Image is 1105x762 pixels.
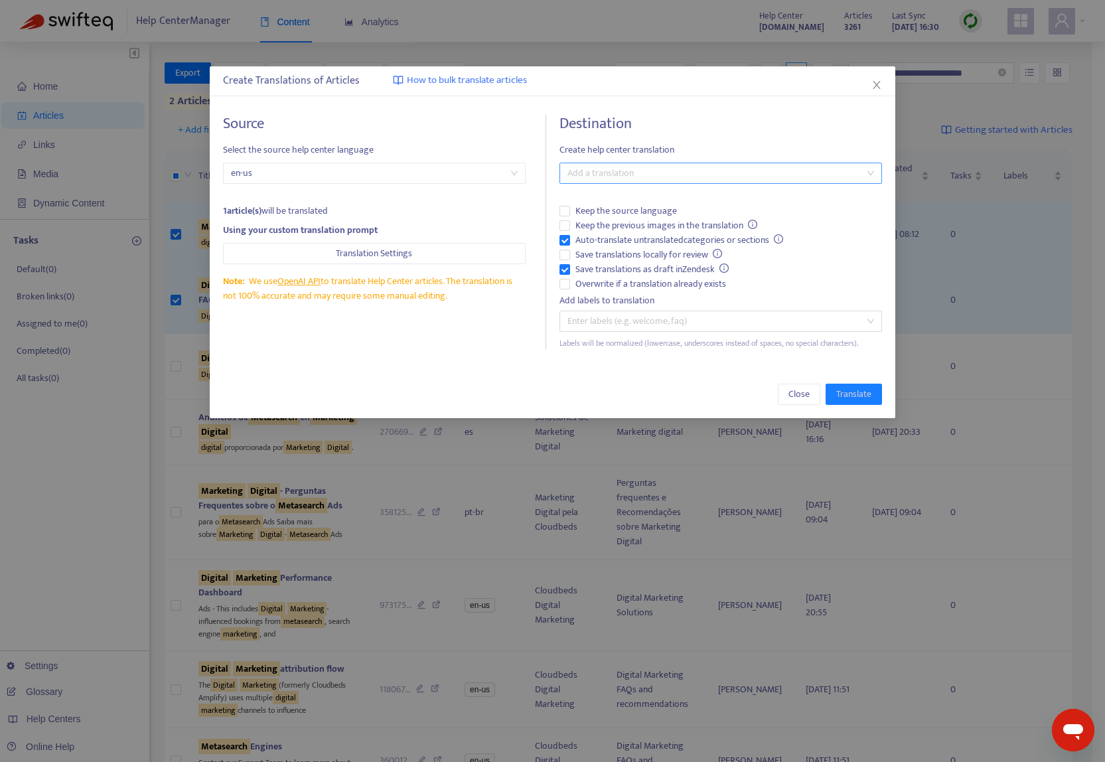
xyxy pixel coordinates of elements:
span: close [871,80,882,90]
span: Save translations as draft in Zendesk [570,262,735,277]
button: Translation Settings [223,243,526,264]
span: Save translations locally for review [570,248,728,262]
a: OpenAI API [277,273,321,289]
button: Close [869,78,884,92]
a: How to bulk translate articles [393,73,527,88]
span: Auto-translate untranslated categories or sections [570,233,789,248]
button: Translate [826,384,882,405]
div: Create Translations of Articles [223,73,882,89]
button: Close [778,384,820,405]
span: Close [788,387,810,402]
h4: Source [223,115,526,133]
span: Translation Settings [336,246,412,261]
span: en-us [231,163,518,183]
h4: Destination [559,115,882,133]
span: Note: [223,273,244,289]
div: Labels will be normalized (lowercase, underscores instead of spaces, no special characters). [559,337,882,350]
span: info-circle [713,249,722,258]
div: Add labels to translation [559,293,882,308]
span: info-circle [748,220,757,229]
span: info-circle [719,264,729,273]
iframe: Button to launch messaging window [1052,709,1094,751]
span: How to bulk translate articles [407,73,527,88]
div: We use to translate Help Center articles. The translation is not 100% accurate and may require so... [223,274,526,303]
span: info-circle [774,234,783,244]
div: will be translated [223,204,526,218]
span: Keep the source language [570,204,682,218]
span: Overwrite if a translation already exists [570,277,731,291]
strong: 1 article(s) [223,203,261,218]
img: image-link [393,75,404,86]
div: Using your custom translation prompt [223,223,526,238]
span: Create help center translation [559,143,882,157]
span: Select the source help center language [223,143,526,157]
span: Keep the previous images in the translation [570,218,763,233]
